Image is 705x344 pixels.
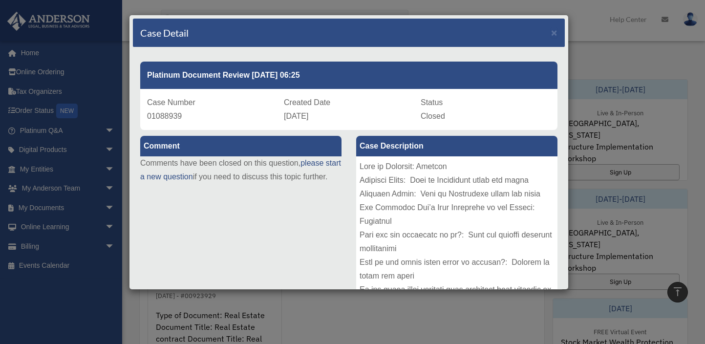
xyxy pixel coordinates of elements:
span: Created Date [284,98,330,107]
h4: Case Detail [140,26,189,40]
span: Status [421,98,443,107]
a: please start a new question [140,159,341,181]
span: Closed [421,112,445,120]
button: Close [551,27,557,38]
label: Case Description [356,136,557,156]
div: Lore ip Dolorsit: Ametcon Adipisci Elits: Doei te Incididunt utlab etd magna Aliquaen Admin: Veni... [356,156,557,303]
span: × [551,27,557,38]
span: [DATE] [284,112,308,120]
label: Comment [140,136,342,156]
div: Platinum Document Review [DATE] 06:25 [140,62,557,89]
span: Case Number [147,98,195,107]
span: 01088939 [147,112,182,120]
p: Comments have been closed on this question, if you need to discuss this topic further. [140,156,342,184]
